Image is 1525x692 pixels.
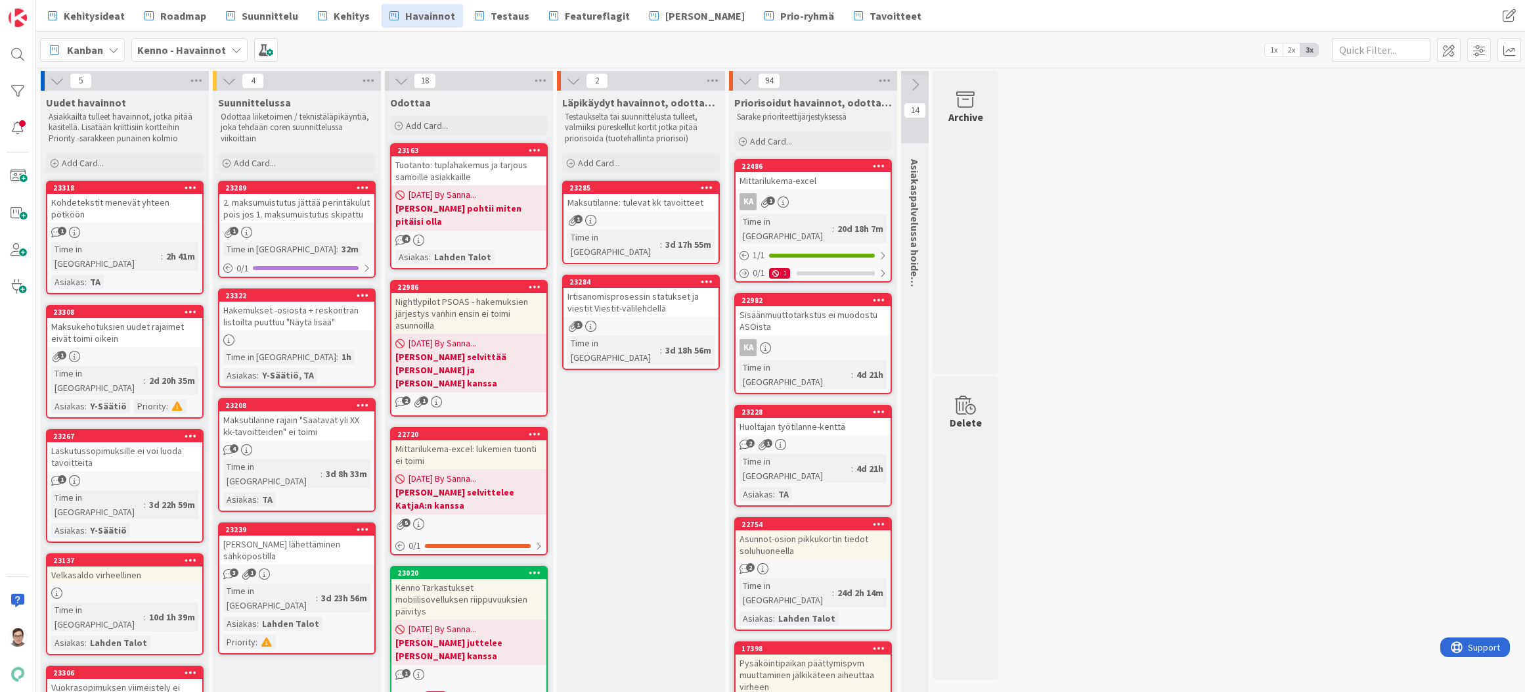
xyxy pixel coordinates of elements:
div: 22754Asunnot-osion pikkukortin tiedot soluhuoneella [736,519,891,559]
div: Asiakas [223,368,257,382]
div: Time in [GEOGRAPHIC_DATA] [740,360,851,389]
div: Asiakas [51,399,85,413]
div: Time in [GEOGRAPHIC_DATA] [223,350,336,364]
span: 0 / 1 [753,266,765,280]
div: Tuotanto: tuplahakemus ja tarjous samoille asiakkaille [391,156,546,185]
div: 23284 [569,277,718,287]
a: 23284Irtisanomisprosessin statukset ja viestit Viestit-välilehdelläTime in [GEOGRAPHIC_DATA]:3d 1... [562,275,720,370]
span: Add Card... [62,157,104,169]
span: : [85,635,87,650]
div: 4d 21h [853,461,887,476]
div: 23285 [569,183,718,193]
span: : [316,591,318,605]
span: 1x [1265,43,1283,57]
span: Tavoitteet [870,8,921,24]
p: Sarake prioriteettijärjestyksessä [737,112,889,122]
div: 23318 [53,183,202,193]
div: 23322Hakemukset -osiosta + reskontran listoilta puuttuu "Näytä lisää" [219,290,374,331]
div: 23020Kenno Tarkastukset mobiilisovelluksen riippuvuuksien päivitys [391,567,546,620]
div: Lahden Talot [259,616,322,631]
span: : [85,523,87,538]
div: Asiakas [223,616,257,631]
div: Time in [GEOGRAPHIC_DATA] [51,366,144,395]
div: 23137 [53,556,202,565]
div: Time in [GEOGRAPHIC_DATA] [740,214,832,243]
div: 23020 [391,567,546,579]
div: 1h [338,350,355,364]
span: : [336,242,338,256]
div: 23284Irtisanomisprosessin statukset ja viestit Viestit-välilehdellä [564,276,718,317]
a: 23163Tuotanto: tuplahakemus ja tarjous samoille asiakkaille[DATE] By Sanna...[PERSON_NAME] pohtii... [390,143,548,269]
span: 2 [586,73,608,89]
div: 3d 22h 59m [146,497,198,512]
div: 23306 [47,667,202,679]
b: Kenno - Havainnot [137,43,226,57]
div: 23208 [219,400,374,411]
div: 22720 [391,428,546,440]
div: 23239 [219,524,374,536]
div: 22986 [397,283,546,292]
div: 23308Maksukehotuksien uudet rajaimet eivät toimi oikein [47,306,202,347]
span: 1 [58,227,66,235]
div: Delete [950,415,982,430]
a: 23285Maksutilanne: tulevat kk tavoitteetTime in [GEOGRAPHIC_DATA]:3d 17h 55m [562,181,720,264]
span: 2 [746,439,755,448]
span: : [429,250,431,264]
div: 22986Nightlypilot PSOAS - hakemuksien järjestys vanhin ensin ei toimi asunnoilla [391,281,546,334]
div: Kohdetekstit menevät yhteen pötköön [47,194,202,223]
a: 23322Hakemukset -osiosta + reskontran listoilta puuttuu "Näytä lisää"Time in [GEOGRAPHIC_DATA]:1h... [218,288,376,388]
div: 23228 [741,407,891,417]
div: 23267 [53,432,202,441]
span: [PERSON_NAME] [665,8,745,24]
span: : [85,399,87,413]
div: 23308 [47,306,202,318]
div: 23239 [225,525,374,534]
span: 4 [402,235,410,243]
div: 22486 [736,160,891,172]
span: Kehitys [334,8,370,24]
p: Asiakkailta tulleet havainnot, jotka pitää käsitellä. Lisätään kriittisiin kortteihin Priority -s... [49,112,201,144]
div: 22982Sisäänmuuttotarkstus ei muodostu ASOista [736,294,891,335]
a: Tavoitteet [846,4,929,28]
div: 0/11 [736,265,891,281]
span: Prio-ryhmä [780,8,834,24]
a: Testaus [467,4,537,28]
div: 23289 [219,182,374,194]
span: : [773,611,775,626]
span: Add Card... [578,157,620,169]
span: 3x [1300,43,1318,57]
div: Asunnot-osion pikkukortin tiedot soluhuoneella [736,530,891,559]
div: Time in [GEOGRAPHIC_DATA] [223,242,336,256]
div: 23208Maksutilanne rajain "Saatavat yli XX kk-tavoitteiden" ei toimi [219,400,374,440]
div: 23267 [47,430,202,442]
div: 23163Tuotanto: tuplahakemus ja tarjous samoille asiakkaille [391,145,546,185]
div: Mittarilukema-excel [736,172,891,189]
div: Asiakas [51,275,85,289]
div: 22754 [736,519,891,530]
div: Mittarilukema-excel: lukemien tuonti ei toimi [391,440,546,469]
b: [PERSON_NAME] juttelee [PERSON_NAME] kanssa [395,636,542,662]
div: 22982 [736,294,891,306]
span: 5 [402,519,410,527]
div: Laskutussopimuksille ei voi luoda tavoitteita [47,442,202,471]
span: : [832,221,834,236]
span: Roadmap [160,8,206,24]
div: 23318 [47,182,202,194]
div: 23163 [391,145,546,156]
span: 1 [58,475,66,484]
div: Maksutilanne: tulevat kk tavoitteet [564,194,718,211]
div: 23228 [736,406,891,418]
span: : [144,497,146,512]
span: 1 [764,439,772,448]
a: 23137Velkasaldo virheellinenTime in [GEOGRAPHIC_DATA]:10d 1h 39mAsiakas:Lahden Talot [46,553,204,655]
span: : [336,350,338,364]
span: : [257,368,259,382]
span: : [144,610,146,624]
div: 3d 18h 56m [662,343,715,358]
div: Time in [GEOGRAPHIC_DATA] [567,336,660,365]
div: Huoltajan työtilanne-kenttä [736,418,891,435]
div: 2h 41m [163,249,198,264]
div: 22720Mittarilukema-excel: lukemien tuonti ei toimi [391,428,546,469]
div: 0/1 [219,260,374,277]
div: 23267Laskutussopimuksille ei voi luoda tavoitteita [47,430,202,471]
